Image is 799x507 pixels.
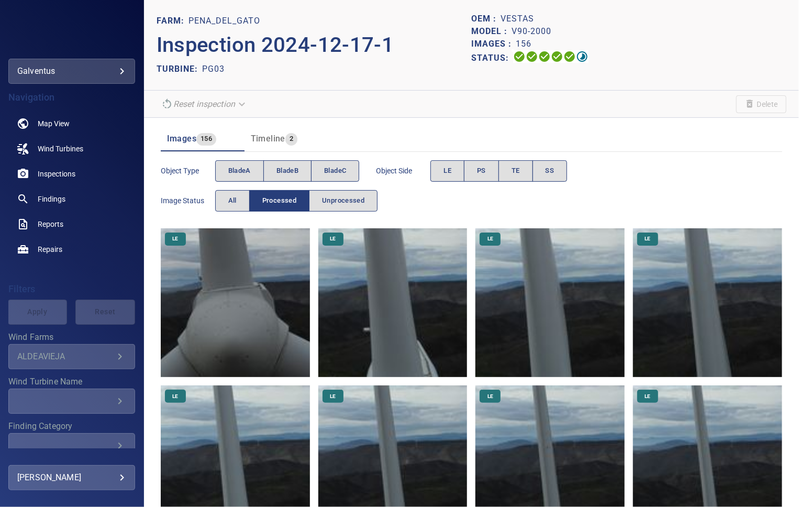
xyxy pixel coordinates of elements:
[639,235,657,243] span: LE
[498,160,533,182] button: TE
[512,25,551,38] p: V90-2000
[8,161,135,186] a: inspections noActive
[166,393,184,400] span: LE
[430,160,567,182] div: objectSide
[8,389,135,414] div: Wind Turbine Name
[263,160,312,182] button: bladeB
[8,186,135,212] a: findings noActive
[17,469,126,486] div: [PERSON_NAME]
[38,118,70,129] span: Map View
[376,166,430,176] span: Object Side
[501,13,534,25] p: Vestas
[324,393,342,400] span: LE
[324,165,346,177] span: bladeC
[477,165,486,177] span: PS
[215,190,250,212] button: All
[215,160,360,182] div: objectType
[471,25,512,38] p: Model :
[38,194,65,204] span: Findings
[471,13,501,25] p: OEM :
[516,38,531,50] p: 156
[17,351,114,361] div: ALDEAVIEJA
[471,38,516,50] p: Images :
[8,136,135,161] a: windturbines noActive
[262,195,296,207] span: Processed
[471,50,513,65] p: Status:
[38,144,83,154] span: Wind Turbines
[215,190,378,212] div: imageStatus
[563,50,576,63] svg: Matching 100%
[639,393,657,400] span: LE
[546,165,554,177] span: SS
[38,219,63,229] span: Reports
[215,160,264,182] button: bladeA
[309,190,378,212] button: Unprocessed
[8,378,135,386] label: Wind Turbine Name
[173,99,235,109] em: Reset inspection
[8,284,135,294] h4: Filters
[38,244,62,255] span: Repairs
[161,166,215,176] span: Object type
[8,92,135,103] h4: Navigation
[526,50,538,63] svg: Data Formatted 100%
[8,422,135,431] label: Finding Category
[8,333,135,341] label: Wind Farms
[276,165,298,177] span: bladeB
[161,195,215,206] span: Image Status
[443,165,451,177] span: LE
[285,133,297,145] span: 2
[157,95,252,113] div: Reset inspection
[251,134,285,144] span: Timeline
[228,195,237,207] span: All
[249,190,309,212] button: Processed
[481,235,500,243] span: LE
[166,235,184,243] span: LE
[157,15,188,27] p: FARM:
[481,393,500,400] span: LE
[512,165,520,177] span: TE
[538,50,551,63] svg: Selecting 100%
[464,160,499,182] button: PS
[157,63,202,75] p: TURBINE:
[576,50,589,63] svg: Classification 94%
[157,29,472,61] p: Inspection 2024-12-17-1
[188,15,260,27] p: Pena_del_Gato
[532,160,568,182] button: SS
[202,63,225,75] p: PG03
[513,50,526,63] svg: Uploading 100%
[38,169,75,179] span: Inspections
[8,212,135,237] a: reports noActive
[196,133,216,145] span: 156
[8,111,135,136] a: map noActive
[8,433,135,458] div: Finding Category
[736,95,786,113] span: Unable to delete the inspection due to your user permissions
[322,195,364,207] span: Unprocessed
[167,134,196,144] span: Images
[551,50,563,63] svg: ML Processing 100%
[8,59,135,84] div: galventus
[8,237,135,262] a: repairs noActive
[324,235,342,243] span: LE
[157,95,252,113] div: Unable to reset the inspection due to your user permissions
[8,344,135,369] div: Wind Farms
[430,160,464,182] button: LE
[228,165,251,177] span: bladeA
[311,160,359,182] button: bladeC
[17,63,126,80] div: galventus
